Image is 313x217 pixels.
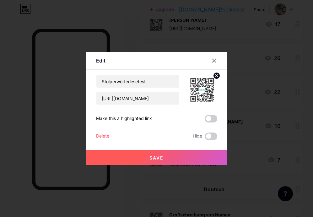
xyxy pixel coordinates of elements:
div: Make this a highlighted link [96,115,152,122]
button: Save [86,150,227,165]
input: URL [96,92,179,105]
span: Save [149,155,164,160]
input: Title [96,75,179,88]
img: link_thumbnail [187,75,217,105]
div: Delete [96,133,109,140]
span: Hide [193,133,202,140]
div: Edit [96,57,105,64]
